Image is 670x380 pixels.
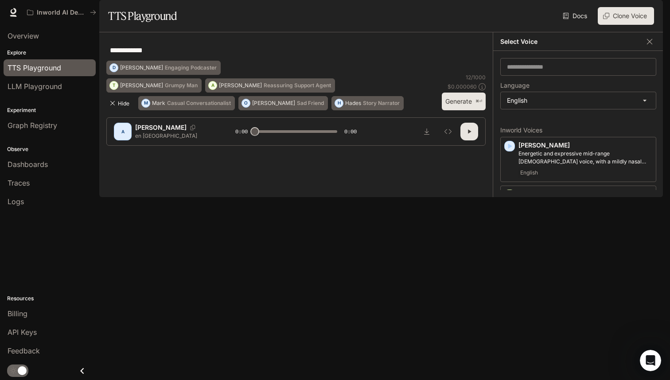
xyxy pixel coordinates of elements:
[345,101,361,106] p: Hades
[106,61,221,75] button: D[PERSON_NAME]Engaging Podcaster
[209,78,217,93] div: A
[466,74,486,81] p: 12 / 1000
[142,96,150,110] div: M
[165,65,217,70] p: Engaging Podcaster
[242,96,250,110] div: O
[106,96,135,110] button: Hide
[135,132,214,140] p: en [GEOGRAPHIC_DATA]
[120,65,163,70] p: [PERSON_NAME]
[561,7,591,25] a: Docs
[108,7,177,25] h1: TTS Playground
[598,7,654,25] button: Clone Voice
[344,127,357,136] span: 0:00
[264,83,331,88] p: Reassuring Support Agent
[501,92,656,109] div: English
[335,96,343,110] div: H
[518,190,652,198] p: [PERSON_NAME]
[187,125,199,130] button: Copy Voice ID
[110,61,118,75] div: D
[518,167,540,178] span: English
[23,4,100,21] button: All workspaces
[439,123,457,140] button: Inspect
[235,127,248,136] span: 0:00
[138,96,235,110] button: MMarkCasual Conversationalist
[167,101,231,106] p: Casual Conversationalist
[500,127,656,133] p: Inworld Voices
[120,83,163,88] p: [PERSON_NAME]
[152,101,165,106] p: Mark
[448,83,477,90] p: $ 0.000060
[518,150,652,166] p: Energetic and expressive mid-range male voice, with a mildly nasal quality
[238,96,328,110] button: O[PERSON_NAME]Sad Friend
[252,101,295,106] p: [PERSON_NAME]
[110,78,118,93] div: T
[640,350,661,371] iframe: Intercom live chat
[205,78,335,93] button: A[PERSON_NAME]Reassuring Support Agent
[135,123,187,132] p: [PERSON_NAME]
[219,83,262,88] p: [PERSON_NAME]
[297,101,324,106] p: Sad Friend
[363,101,400,106] p: Story Narrator
[37,9,86,16] p: Inworld AI Demos
[442,93,486,111] button: Generate⌘⏎
[106,78,202,93] button: T[PERSON_NAME]Grumpy Man
[331,96,404,110] button: HHadesStory Narrator
[500,82,530,89] p: Language
[475,99,482,104] p: ⌘⏎
[418,123,436,140] button: Download audio
[518,141,652,150] p: [PERSON_NAME]
[116,124,130,139] div: A
[165,83,198,88] p: Grumpy Man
